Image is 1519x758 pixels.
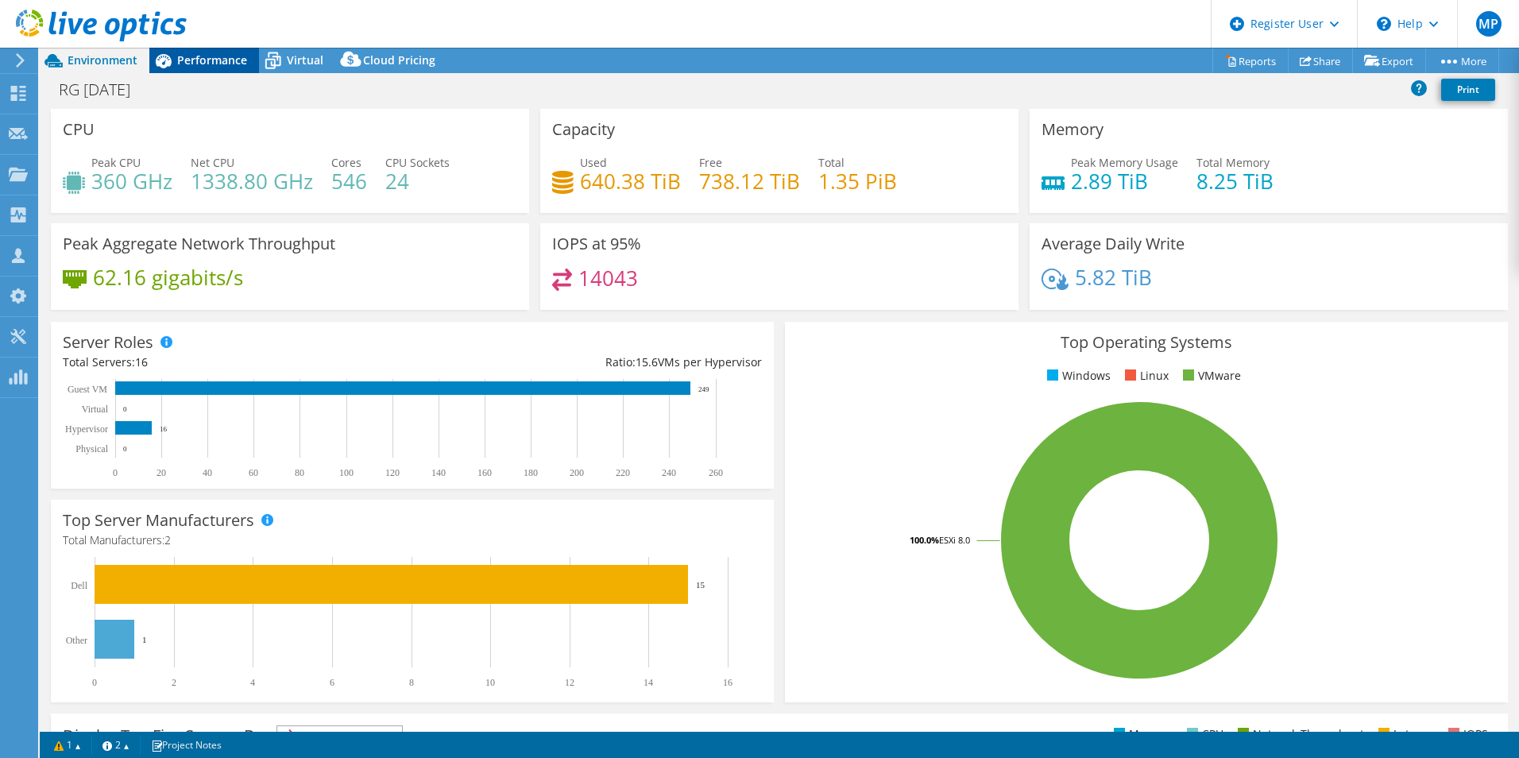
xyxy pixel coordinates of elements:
[1288,48,1353,73] a: Share
[82,404,109,415] text: Virtual
[1121,367,1169,385] li: Linux
[1377,17,1391,31] svg: \n
[797,334,1496,351] h3: Top Operating Systems
[385,155,450,170] span: CPU Sockets
[385,467,400,478] text: 120
[68,384,107,395] text: Guest VM
[331,155,361,170] span: Cores
[485,677,495,688] text: 10
[1441,79,1495,101] a: Print
[250,677,255,688] text: 4
[910,534,939,546] tspan: 100.0%
[1196,155,1270,170] span: Total Memory
[699,172,800,190] h4: 738.12 TiB
[160,425,168,433] text: 16
[123,405,127,413] text: 0
[140,735,233,755] a: Project Notes
[698,385,709,393] text: 249
[113,467,118,478] text: 0
[68,52,137,68] span: Environment
[331,172,367,190] h4: 546
[91,172,172,190] h4: 360 GHz
[66,635,87,646] text: Other
[339,467,354,478] text: 100
[330,677,334,688] text: 6
[616,467,630,478] text: 220
[177,52,247,68] span: Performance
[191,155,234,170] span: Net CPU
[1212,48,1289,73] a: Reports
[1183,725,1223,743] li: CPU
[709,467,723,478] text: 260
[93,269,243,286] h4: 62.16 gigabits/s
[63,334,153,351] h3: Server Roles
[249,467,258,478] text: 60
[157,467,166,478] text: 20
[662,467,676,478] text: 240
[123,445,127,453] text: 0
[295,467,304,478] text: 80
[203,467,212,478] text: 40
[1071,155,1178,170] span: Peak Memory Usage
[818,155,845,170] span: Total
[172,677,176,688] text: 2
[92,677,97,688] text: 0
[1042,121,1103,138] h3: Memory
[1110,725,1173,743] li: Memory
[363,52,435,68] span: Cloud Pricing
[63,235,335,253] h3: Peak Aggregate Network Throughput
[63,532,762,549] h4: Total Manufacturers:
[63,121,95,138] h3: CPU
[1234,725,1364,743] li: Network Throughput
[71,580,87,591] text: Dell
[63,354,412,371] div: Total Servers:
[570,467,584,478] text: 200
[818,172,897,190] h4: 1.35 PiB
[287,52,323,68] span: Virtual
[75,443,108,454] text: Physical
[565,677,574,688] text: 12
[277,726,402,745] span: IOPS
[1071,172,1178,190] h4: 2.89 TiB
[409,677,414,688] text: 8
[191,172,313,190] h4: 1338.80 GHz
[636,354,658,369] span: 15.6
[65,423,108,435] text: Hypervisor
[644,677,653,688] text: 14
[1352,48,1426,73] a: Export
[1196,172,1274,190] h4: 8.25 TiB
[580,155,607,170] span: Used
[164,532,171,547] span: 2
[699,155,722,170] span: Free
[723,677,732,688] text: 16
[91,735,141,755] a: 2
[578,269,638,287] h4: 14043
[1075,269,1152,286] h4: 5.82 TiB
[1425,48,1499,73] a: More
[552,121,615,138] h3: Capacity
[1043,367,1111,385] li: Windows
[142,635,147,644] text: 1
[43,735,92,755] a: 1
[135,354,148,369] span: 16
[580,172,681,190] h4: 640.38 TiB
[524,467,538,478] text: 180
[477,467,492,478] text: 160
[91,155,141,170] span: Peak CPU
[52,81,155,99] h1: RG [DATE]
[385,172,450,190] h4: 24
[412,354,762,371] div: Ratio: VMs per Hypervisor
[1476,11,1502,37] span: MP
[1374,725,1434,743] li: Latency
[431,467,446,478] text: 140
[1179,367,1241,385] li: VMware
[552,235,641,253] h3: IOPS at 95%
[1042,235,1185,253] h3: Average Daily Write
[939,534,970,546] tspan: ESXi 8.0
[63,512,254,529] h3: Top Server Manufacturers
[696,580,705,590] text: 15
[1444,725,1488,743] li: IOPS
